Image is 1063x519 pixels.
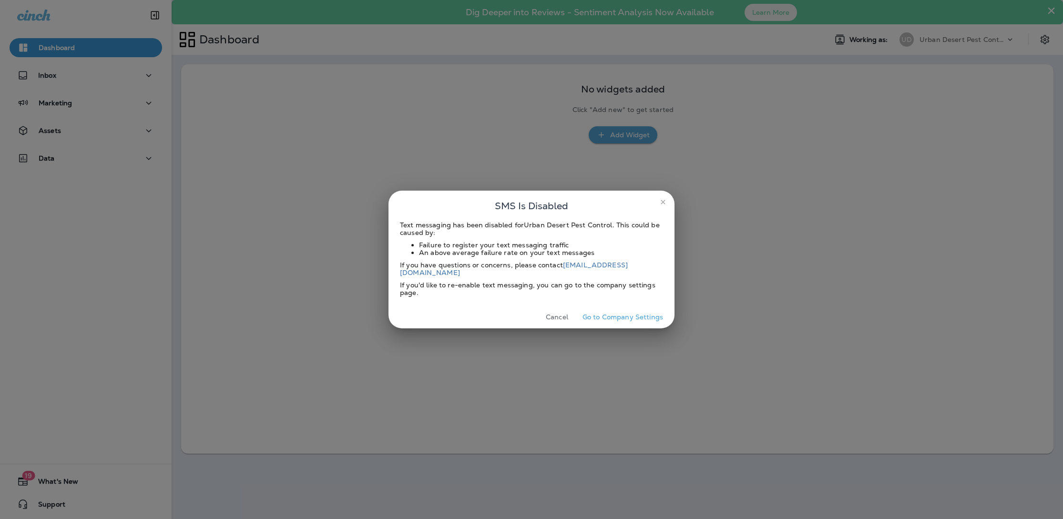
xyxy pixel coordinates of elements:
[495,198,568,214] span: SMS Is Disabled
[655,194,671,210] button: close
[400,221,663,236] div: Text messaging has been disabled for Urban Desert Pest Control . This could be caused by:
[400,281,663,296] div: If you'd like to re-enable text messaging, you can go to the company settings page.
[400,261,628,277] a: [EMAIL_ADDRESS][DOMAIN_NAME]
[400,261,663,276] div: If you have questions or concerns, please contact
[579,310,667,325] button: Go to Company Settings
[419,249,663,256] li: An above average failure rate on your text messages
[419,241,663,249] li: Failure to register your text messaging traffic
[539,310,575,325] button: Cancel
